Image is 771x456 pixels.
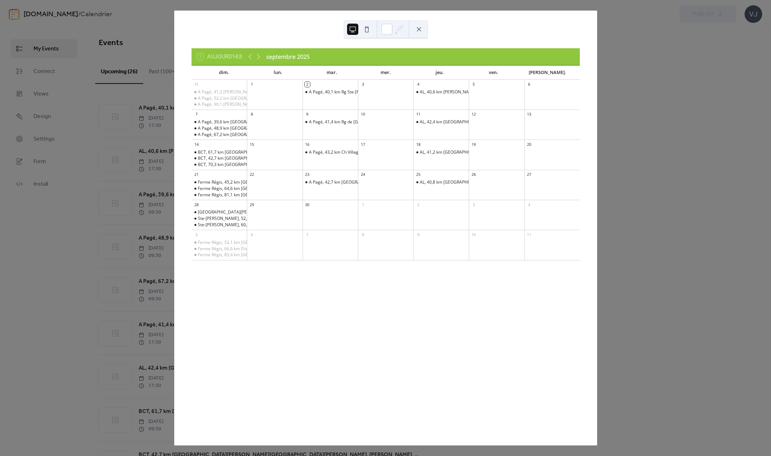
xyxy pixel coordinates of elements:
[192,162,247,168] div: BCT, 70,3 km St-Gérard, l'Épiphanie, l'Assomption, Rg Point-du-Jour-Sud. Commandité par Pulsion s...
[305,142,310,147] div: 16
[305,82,310,87] div: 2
[194,82,199,87] div: 31
[198,216,533,222] div: Ste-[PERSON_NAME], 52,2 km Lac [PERSON_NAME][GEOGRAPHIC_DATA], [GEOGRAPHIC_DATA], Ste-Béatrix. Co...
[527,112,532,117] div: 13
[198,119,496,125] div: A Pagé, 39,6 km [GEOGRAPHIC_DATA], [GEOGRAPHIC_DATA][PERSON_NAME]. Commandité par Municipalité de...
[527,172,532,177] div: 27
[413,66,467,80] div: jeu.
[249,82,254,87] div: 1
[413,119,469,125] div: AL, 42,4 km St-Liguori, St-Jacques, Ste-Marie, Crabtree, St-Paul. Commandité par Boies Desroches ...
[413,89,469,95] div: AL, 40,6 km Rg Cyrille-Beaudry, St-Gérard, Rg Nord, Crabtree. Commandité par Clinique Éric Dupuis...
[527,232,532,237] div: 11
[305,232,310,237] div: 7
[198,192,690,198] div: Ferme Régis, 81,1 km [GEOGRAPHIC_DATA][PERSON_NAME][GEOGRAPHIC_DATA][PERSON_NAME], [PERSON_NAME],...
[192,222,247,228] div: Ste-Mélanie, 60,5 km Ste-Marceline, St-Alphonse, Ste-Béatrix, Rg St-Laurent, Ch des Dalles. Comma...
[520,66,574,80] div: [PERSON_NAME].
[198,162,533,168] div: BCT, 70,3 km [GEOGRAPHIC_DATA][PERSON_NAME], l'Épiphanie, l'Assomption, Rg Point-[GEOGRAPHIC_DATA...
[192,155,247,161] div: BCT, 42,7 km St-Thomas, Rg St-Henri, Ch Cyrille-Beaudry. Commandité par Jocelyn Lanctôt courtier ...
[309,149,634,155] div: A Pagé, 43,2 km Ch Village [GEOGRAPHIC_DATA], Base-de-Roc. [GEOGRAPHIC_DATA][PERSON_NAME]. Comman...
[249,142,254,147] div: 15
[198,209,745,215] div: [GEOGRAPHIC_DATA][PERSON_NAME], 38,1 km [GEOGRAPHIC_DATA][PERSON_NAME][GEOGRAPHIC_DATA][PERSON_NA...
[413,179,469,185] div: AL, 40,8 km St-Paul, Ch Cyrille-Beaudry, Ste-Marie, Crabtree. Commandité par Brasserie Alchimiste...
[192,240,247,246] div: Ferme Régis, 52,1 km Ste-Élisabeth, St-Norbert, Rg dse Cascades, Rg Grande-Chaloupe. Commandité p...
[192,89,247,95] div: A Pagé, 41,2 km Crabtree, St-Liguori, Voie de Contournement. Commandité par Trévi Joliette piscin...
[198,179,479,185] div: Ferme Régis, 45,2 km [GEOGRAPHIC_DATA][PERSON_NAME], Ste-[PERSON_NAME], St-[PERSON_NAME]. Command...
[305,66,359,80] div: mar.
[303,119,358,125] div: A Pagé, 41,4 km Rg de la Petite-Noraie, St-Liguori, St-Ambroise. Commandité par Dupont photo stud...
[194,112,199,117] div: 7
[197,66,251,80] div: dim.
[194,172,199,177] div: 21
[192,252,247,258] div: Ferme Régis, 83,4 km Ste-Élisabeth, St-Norbert, St-Félix, Lac Rocher, St-Ambroise. Commandité par...
[305,202,310,207] div: 30
[309,119,708,125] div: A Pagé, 41,4 km Rg de [GEOGRAPHIC_DATA], [GEOGRAPHIC_DATA][PERSON_NAME], [GEOGRAPHIC_DATA][PERSON...
[309,179,552,185] div: A Pagé, 42,7 km [GEOGRAPHIC_DATA], [GEOGRAPHIC_DATA][PERSON_NAME]. Commandité par Brasserie la Br...
[305,112,310,117] div: 9
[359,66,413,80] div: mer.
[249,172,254,177] div: 22
[249,112,254,117] div: 8
[309,89,566,95] div: A Pagé, 40,1 km Rg Ste-[PERSON_NAME], 2e Rg (aller retour), Voie de contournement. Commandité par...
[192,216,247,222] div: Ste-Mélanie, 52,2 km Lac Rocher, Rg des Dalles, Rg St-Laurent, Ste-Béatrix. Commandité par Auberg...
[198,101,533,107] div: A Pagé, 90,1 [PERSON_NAME][GEOGRAPHIC_DATA], [GEOGRAPHIC_DATA][PERSON_NAME], Ste-[PERSON_NAME], S...
[198,246,620,252] div: Ferme Régis, 66,6 km Élisabeth, [GEOGRAPHIC_DATA][PERSON_NAME], [GEOGRAPHIC_DATA][PERSON_NAME], [...
[198,125,641,131] div: A Pagé, 48,9 km [GEOGRAPHIC_DATA][PERSON_NAME], [GEOGRAPHIC_DATA][PERSON_NAME], [GEOGRAPHIC_DATA]...
[192,149,247,155] div: BCT, 61,7 km St-Gérard, l'Assomption, Rg Point-du-Jour-Sud. Commandité par Napa distributeur de p...
[415,232,421,237] div: 9
[420,149,706,155] div: AL, 41,2 km [GEOGRAPHIC_DATA], [GEOGRAPHIC_DATA], [GEOGRAPHIC_DATA][PERSON_NAME]. Commandité par ...
[194,142,199,147] div: 14
[192,125,247,131] div: A Pagé, 48,9 km St-Liguori, St-Jacques, Ste-Marie, Crabtree. Commandité par Constuction Mike Blai...
[198,252,611,258] div: Ferme Régis, 83,4 km [GEOGRAPHIC_DATA], [GEOGRAPHIC_DATA][PERSON_NAME], [GEOGRAPHIC_DATA][PERSON_...
[527,82,532,87] div: 6
[527,202,532,207] div: 4
[360,232,365,237] div: 8
[303,89,358,95] div: A Pagé, 40,1 km Rg Ste-Julie, 2e Rg (aller retour), Voie de contournement. Commandité par Boucher...
[420,89,745,95] div: AL, 40,6 km [PERSON_NAME], [GEOGRAPHIC_DATA][PERSON_NAME], [PERSON_NAME], [PERSON_NAME]. Commandi...
[198,149,492,155] div: BCT, 61,7 km [GEOGRAPHIC_DATA][PERSON_NAME], l'Assomption, [GEOGRAPHIC_DATA]. Commandité par Napa...
[415,172,421,177] div: 25
[471,172,476,177] div: 26
[192,246,247,252] div: Ferme Régis, 66,6 km Élisabeth, St-Félix, Ste-Mélanie, St-Ambroise. Commandité par Ville de Notre...
[471,112,476,117] div: 12
[198,240,547,246] div: Ferme Régis, 52,1 km [GEOGRAPHIC_DATA], [GEOGRAPHIC_DATA][PERSON_NAME], Rg dse Cascades, [PERSON_...
[198,186,504,192] div: Ferme Régis, 64,6 km [GEOGRAPHIC_DATA], [GEOGRAPHIC_DATA], [PERSON_NAME]. Commandité par [PERSON_...
[471,232,476,237] div: 10
[360,202,365,207] div: 1
[192,95,247,101] div: A Pagé, 52,2 km St-Liguori, Montéée Hamilton, Rawdon, 38e Av. Commandité par Val Délice mets maisons
[192,209,247,215] div: Ste-Mélanie, 38,1 km Pont Baril, Rg Ste-Julie, Rue Visitation, Voie de Contournement, Rg- du-Pied...
[198,95,509,101] div: A Pagé, 52,2 km [GEOGRAPHIC_DATA][PERSON_NAME], [GEOGRAPHIC_DATA], [GEOGRAPHIC_DATA], 38e Av. Com...
[360,82,365,87] div: 3
[198,89,556,95] div: A Pagé, 41,2 [PERSON_NAME][GEOGRAPHIC_DATA], [GEOGRAPHIC_DATA][PERSON_NAME], Voie de Contournemen...
[305,172,310,177] div: 23
[192,132,247,138] div: A Pagé, 67,2 km St-Liguori, St-Ambroise, Ste-Marceline, Ste-Mélanie. Commandité par La Distinctio...
[471,202,476,207] div: 3
[194,202,199,207] div: 28
[249,202,254,207] div: 29
[467,66,521,80] div: ven.
[192,119,247,125] div: A Pagé, 39,6 km St-Ambroise, Ste-Marceline. Commandité par Municipalité de St-Ambroise service mu...
[415,202,421,207] div: 2
[360,142,365,147] div: 17
[251,66,305,80] div: lun.
[471,82,476,87] div: 5
[471,142,476,147] div: 19
[413,149,469,155] div: AL, 41,2 km St-Thomas, Crabtree, St-Paul. Commandité par Son X Plus produits audio/vidéo
[266,53,310,61] div: septembre 2025
[415,112,421,117] div: 11
[249,232,254,237] div: 6
[192,101,247,107] div: A Pagé, 90,1 km Rawdon, St-Alphonse, Ste-Béatrix, Ste-Mélanie. Commandité par Val Délice
[194,232,199,237] div: 5
[360,112,365,117] div: 10
[303,179,358,185] div: A Pagé, 42,7 km St-Ambroise, Ste-Mélanie. Commandité par Brasserie la Broue Sportive
[415,142,421,147] div: 18
[198,155,520,161] div: BCT, 42,7 km [GEOGRAPHIC_DATA][PERSON_NAME][GEOGRAPHIC_DATA][PERSON_NAME], [PERSON_NAME]. Command...
[360,172,365,177] div: 24
[303,149,358,155] div: A Pagé, 43,2 km Ch Village St-Pierre-Nord, Base-de-Roc. St-Paul. Commandité par salle d'entraînem...
[527,142,532,147] div: 20
[415,82,421,87] div: 4
[192,186,247,192] div: Ferme Régis, 64,6 km Ste-Élisabeth, St-Cuthbert, Berthier. Commandité par Sylvain Labine représen...
[198,132,619,138] div: A Pagé, 67,2 km [GEOGRAPHIC_DATA][PERSON_NAME], [GEOGRAPHIC_DATA][PERSON_NAME], [GEOGRAPHIC_DATA]...
[192,192,247,198] div: Ferme Régis, 81,1 km St-Thomas, Rg St-Jean-Baptiste, Lavaltrie, Rg Petit-Bois, Rg Cascades. Comma...
[192,179,247,185] div: Ferme Régis, 45,2 km Rg Ste-Julie, Ste-Élisabeth, St-Thomas. Commandité par Salon de coiffure ABC
[198,222,657,228] div: Ste-[PERSON_NAME], 60,5 km [GEOGRAPHIC_DATA][PERSON_NAME], [GEOGRAPHIC_DATA][PERSON_NAME], Ste-[P...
